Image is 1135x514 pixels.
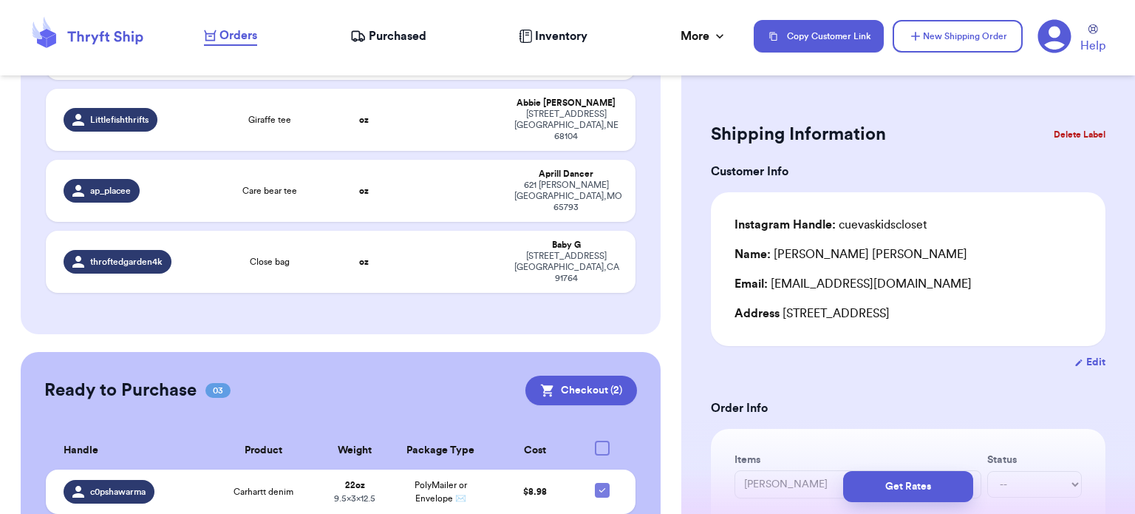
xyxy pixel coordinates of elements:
[734,219,836,231] span: Instagram Handle:
[711,399,1105,417] h3: Order Info
[359,257,369,266] strong: oz
[711,163,1105,180] h3: Customer Info
[345,481,365,490] strong: 22 oz
[64,443,98,459] span: Handle
[734,453,981,467] label: Items
[321,432,389,470] th: Weight
[514,98,618,109] div: Abbie [PERSON_NAME]
[359,186,369,195] strong: oz
[514,240,618,251] div: Baby G
[1048,118,1111,151] button: Delete Label
[350,27,426,45] a: Purchased
[369,27,426,45] span: Purchased
[893,20,1023,53] button: New Shipping Order
[90,114,149,126] span: Littlefishthrifts
[734,275,1082,293] div: [EMAIL_ADDRESS][DOMAIN_NAME]
[734,246,967,263] div: [PERSON_NAME] [PERSON_NAME]
[514,169,618,180] div: Aprill Dancer
[523,487,547,496] span: $ 8.98
[359,115,369,124] strong: oz
[514,180,618,213] div: 621 [PERSON_NAME] [GEOGRAPHIC_DATA] , MO 65793
[242,185,297,197] span: Care bear tee
[90,486,146,498] span: c0pshawarma
[535,27,587,45] span: Inventory
[525,376,637,405] button: Checkout (2)
[389,432,493,470] th: Package Type
[206,432,321,470] th: Product
[219,27,257,44] span: Orders
[843,471,973,502] button: Get Rates
[754,20,884,53] button: Copy Customer Link
[334,494,375,503] span: 9.5 x 3 x 12.5
[987,453,1082,467] label: Status
[44,379,197,402] h2: Ready to Purchase
[734,216,927,234] div: cuevaskidscloset
[492,432,578,470] th: Cost
[204,27,257,46] a: Orders
[734,308,780,319] span: Address
[514,109,618,142] div: [STREET_ADDRESS] [GEOGRAPHIC_DATA] , NE 68104
[1080,37,1105,55] span: Help
[734,305,1082,322] div: [STREET_ADDRESS]
[234,486,293,498] span: Carhartt denim
[711,123,886,146] h2: Shipping Information
[205,383,231,398] span: 03
[681,27,727,45] div: More
[519,27,587,45] a: Inventory
[90,256,163,268] span: throftedgarden4k
[90,185,131,197] span: ap_placee
[250,256,290,268] span: Close bag
[415,481,467,503] span: PolyMailer or Envelope ✉️
[514,251,618,284] div: [STREET_ADDRESS] [GEOGRAPHIC_DATA] , CA 91764
[734,278,768,290] span: Email:
[1074,355,1105,370] button: Edit
[1080,24,1105,55] a: Help
[248,114,291,126] span: Giraffe tee
[734,248,771,260] span: Name:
